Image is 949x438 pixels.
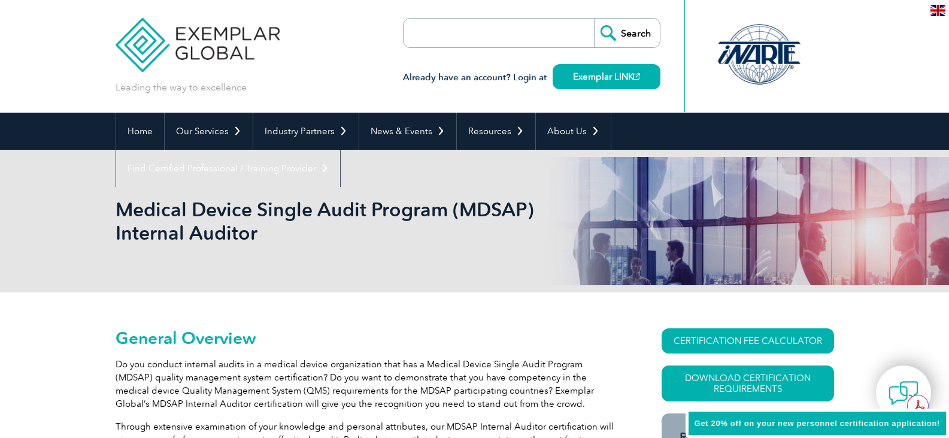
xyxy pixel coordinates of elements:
p: Do you conduct internal audits in a medical device organization that has a Medical Device Single ... [116,358,618,410]
a: Exemplar LINK [553,64,660,89]
a: Download Certification Requirements [662,365,834,401]
a: Find Certified Professional / Training Provider [116,150,340,187]
h1: Medical Device Single Audit Program (MDSAP) Internal Auditor [116,198,575,244]
a: About Us [536,113,611,150]
a: Industry Partners [253,113,359,150]
a: CERTIFICATION FEE CALCULATOR [662,328,834,354]
h2: General Overview [116,328,618,348]
img: contact-chat.png [889,378,918,408]
a: Our Services [165,113,253,150]
p: Leading the way to excellence [116,81,247,94]
img: en [930,5,945,16]
a: News & Events [359,113,456,150]
a: Home [116,113,164,150]
h3: Already have an account? Login at [403,70,660,85]
input: Search [594,19,660,47]
span: Get 20% off on your new personnel certification application! [695,419,940,428]
a: Resources [457,113,535,150]
img: open_square.png [633,73,640,80]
